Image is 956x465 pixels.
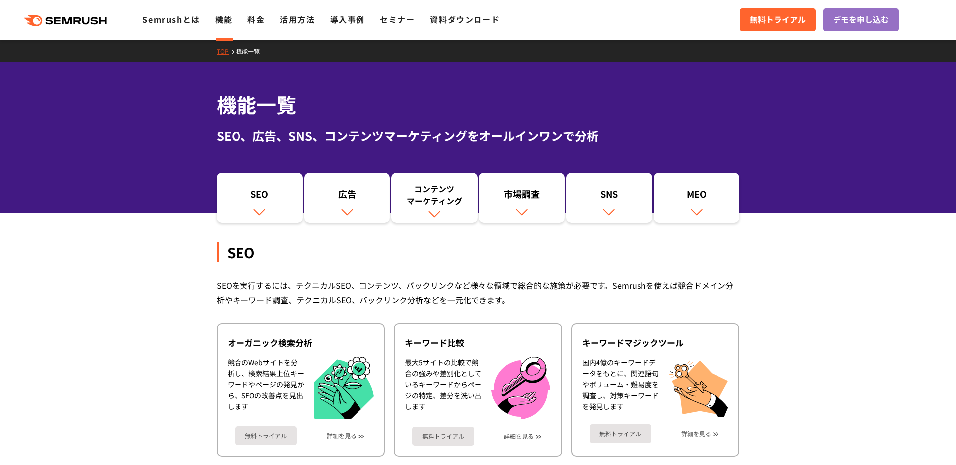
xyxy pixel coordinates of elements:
[833,13,889,26] span: デモを申し込む
[280,13,315,25] a: 活用方法
[659,188,735,205] div: MEO
[235,426,297,445] a: 無料トライアル
[750,13,806,26] span: 無料トライアル
[396,183,473,207] div: コンテンツ マーケティング
[222,188,298,205] div: SEO
[504,433,534,440] a: 詳細を見る
[479,173,565,223] a: 市場調査
[217,173,303,223] a: SEO
[412,427,474,446] a: 無料トライアル
[236,47,267,55] a: 機能一覧
[590,424,651,443] a: 無料トライアル
[823,8,899,31] a: デモを申し込む
[228,357,304,419] div: 競合のWebサイトを分析し、検索結果上位キーワードやページの発見から、SEOの改善点を見出します
[654,173,740,223] a: MEO
[391,173,478,223] a: コンテンツマーケティング
[405,337,551,349] div: キーワード比較
[314,357,374,419] img: オーガニック検索分析
[228,337,374,349] div: オーガニック検索分析
[740,8,816,31] a: 無料トライアル
[142,13,200,25] a: Semrushとは
[571,188,647,205] div: SNS
[217,278,739,307] div: SEOを実行するには、テクニカルSEO、コンテンツ、バックリンクなど様々な領域で総合的な施策が必要です。Semrushを使えば競合ドメイン分析やキーワード調査、テクニカルSEO、バックリンク分析...
[681,430,711,437] a: 詳細を見る
[327,432,357,439] a: 詳細を見る
[330,13,365,25] a: 導入事例
[491,357,550,419] img: キーワード比較
[215,13,233,25] a: 機能
[566,173,652,223] a: SNS
[484,188,560,205] div: 市場調査
[217,242,739,262] div: SEO
[405,357,481,419] div: 最大5サイトの比較で競合の強みや差別化としているキーワードからページの特定、差分を洗い出します
[582,357,659,417] div: 国内4億のキーワードデータをもとに、関連語句やボリューム・難易度を調査し、対策キーワードを発見します
[217,47,236,55] a: TOP
[430,13,500,25] a: 資料ダウンロード
[247,13,265,25] a: 料金
[582,337,728,349] div: キーワードマジックツール
[309,188,385,205] div: 広告
[380,13,415,25] a: セミナー
[669,357,728,417] img: キーワードマジックツール
[217,90,739,119] h1: 機能一覧
[217,127,739,145] div: SEO、広告、SNS、コンテンツマーケティングをオールインワンで分析
[304,173,390,223] a: 広告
